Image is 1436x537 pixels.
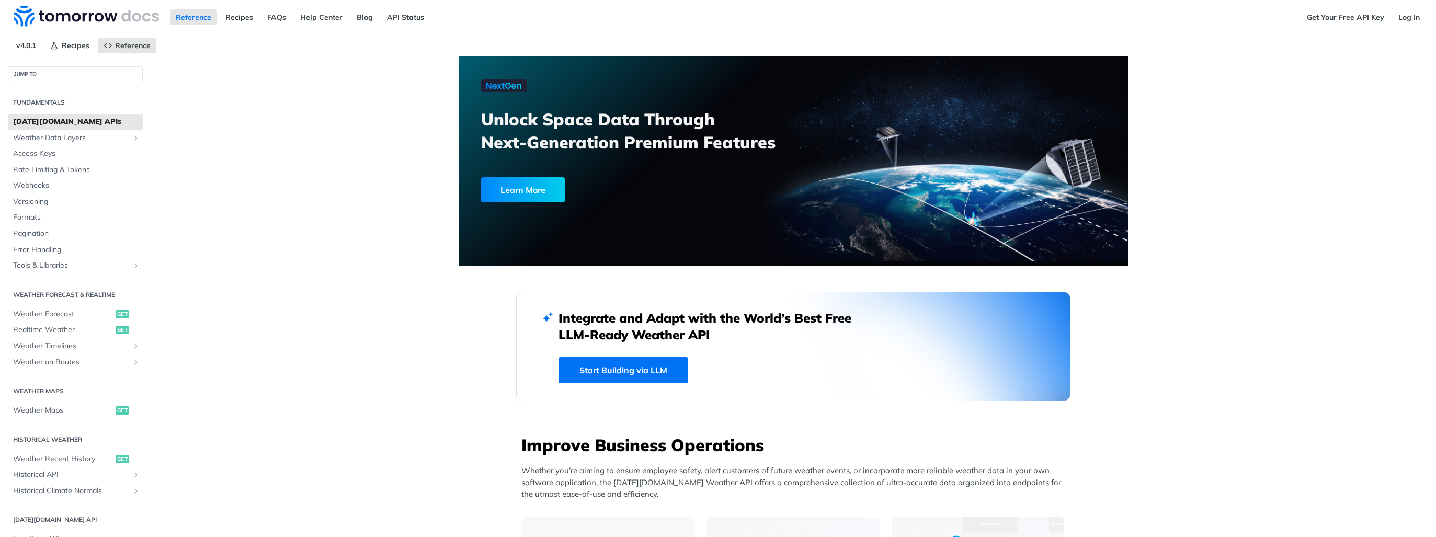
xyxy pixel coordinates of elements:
span: Access Keys [13,148,140,159]
span: Weather Data Layers [13,133,129,143]
h3: Improve Business Operations [521,433,1070,456]
span: Reference [115,41,151,50]
button: Show subpages for Weather on Routes [132,358,140,367]
button: Show subpages for Weather Data Layers [132,134,140,142]
span: Historical Climate Normals [13,486,129,496]
a: Webhooks [8,178,143,193]
span: Recipes [62,41,89,50]
h2: Fundamentals [8,98,143,107]
button: JUMP TO [8,66,143,82]
a: Weather Mapsget [8,403,143,418]
h2: Weather Maps [8,386,143,396]
span: get [116,406,129,415]
p: Whether you’re aiming to ensure employee safety, alert customers of future weather events, or inc... [521,465,1070,500]
a: Recipes [220,9,259,25]
a: Formats [8,210,143,225]
img: Tomorrow.io Weather API Docs [14,6,159,27]
span: Webhooks [13,180,140,191]
a: Pagination [8,226,143,242]
h2: Weather Forecast & realtime [8,290,143,300]
span: Realtime Weather [13,325,113,335]
button: Show subpages for Weather Timelines [132,342,140,350]
span: Historical API [13,470,129,480]
a: Learn More [481,177,740,202]
a: Start Building via LLM [559,357,688,383]
a: Weather Forecastget [8,306,143,322]
button: Show subpages for Tools & Libraries [132,261,140,270]
a: Recipes [44,38,95,53]
span: Error Handling [13,245,140,255]
span: Pagination [13,228,140,239]
a: Log In [1393,9,1426,25]
a: Weather Recent Historyget [8,451,143,467]
a: FAQs [261,9,292,25]
a: Error Handling [8,242,143,258]
a: [DATE][DOMAIN_NAME] APIs [8,114,143,130]
span: Weather Forecast [13,309,113,319]
a: Rate Limiting & Tokens [8,162,143,178]
a: Tools & LibrariesShow subpages for Tools & Libraries [8,258,143,273]
button: Show subpages for Historical API [132,471,140,479]
a: Help Center [294,9,348,25]
h2: Historical Weather [8,435,143,444]
h2: [DATE][DOMAIN_NAME] API [8,515,143,524]
a: API Status [381,9,430,25]
a: Access Keys [8,146,143,162]
a: Weather on RoutesShow subpages for Weather on Routes [8,355,143,370]
a: Reference [170,9,217,25]
a: Versioning [8,194,143,210]
h2: Integrate and Adapt with the World’s Best Free LLM-Ready Weather API [559,310,867,343]
a: Historical APIShow subpages for Historical API [8,467,143,483]
img: NextGen [481,79,527,92]
span: get [116,310,129,318]
a: Realtime Weatherget [8,322,143,338]
span: Weather Recent History [13,454,113,464]
span: Versioning [13,197,140,207]
span: Weather on Routes [13,357,129,368]
button: Show subpages for Historical Climate Normals [132,487,140,495]
a: Reference [98,38,156,53]
span: Tools & Libraries [13,260,129,271]
div: Learn More [481,177,565,202]
span: v4.0.1 [10,38,42,53]
a: Historical Climate NormalsShow subpages for Historical Climate Normals [8,483,143,499]
h3: Unlock Space Data Through Next-Generation Premium Features [481,108,805,154]
span: get [116,326,129,334]
span: Weather Maps [13,405,113,416]
span: Weather Timelines [13,341,129,351]
span: Rate Limiting & Tokens [13,165,140,175]
span: [DATE][DOMAIN_NAME] APIs [13,117,140,127]
span: Formats [13,212,140,223]
a: Weather Data LayersShow subpages for Weather Data Layers [8,130,143,146]
a: Get Your Free API Key [1301,9,1390,25]
a: Weather TimelinesShow subpages for Weather Timelines [8,338,143,354]
span: get [116,455,129,463]
a: Blog [351,9,379,25]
